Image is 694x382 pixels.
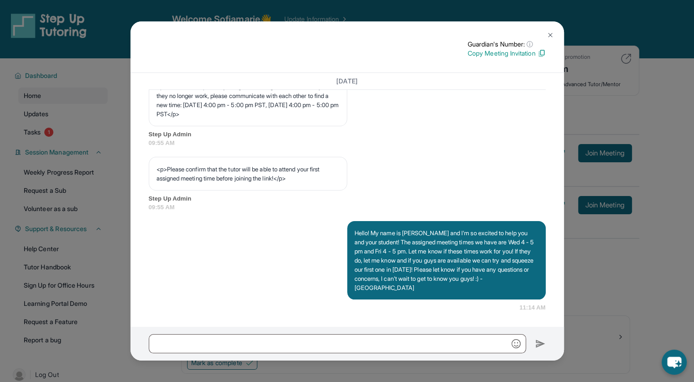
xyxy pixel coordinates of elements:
[355,228,538,292] p: Hello! My name is [PERSON_NAME] and I'm so excited to help you and your student! The assigned mee...
[149,203,546,212] span: 09:55 AM
[662,350,687,375] button: chat-button
[149,130,546,139] span: Step Up Admin
[527,40,533,49] span: ⓘ
[537,49,546,57] img: Copy Icon
[468,40,546,49] p: Guardian's Number:
[535,338,546,349] img: Send icon
[157,165,339,183] p: <p>Please confirm that the tutor will be able to attend your first assigned meeting time before j...
[468,49,546,58] p: Copy Meeting Invitation
[547,31,554,39] img: Close Icon
[149,139,546,148] span: 09:55 AM
[511,339,521,348] img: Emoji
[157,82,339,119] p: <p>We have set up weekly assigned meeting times for both of you. If they no longer work, please c...
[149,194,546,203] span: Step Up Admin
[149,77,546,86] h3: [DATE]
[519,303,545,312] span: 11:14 AM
